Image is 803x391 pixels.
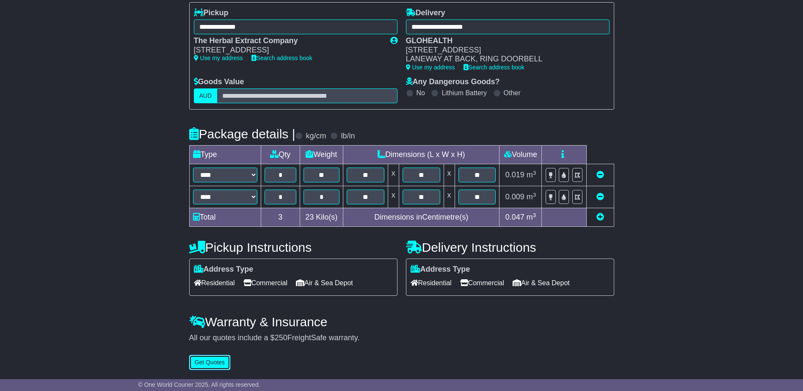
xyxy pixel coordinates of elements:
[194,55,243,61] a: Use my address
[138,381,260,388] span: © One World Courier 2025. All rights reserved.
[194,36,382,46] div: The Herbal Extract Company
[194,276,235,289] span: Residential
[527,171,536,179] span: m
[189,127,295,141] h4: Package details |
[189,315,614,329] h4: Warranty & Insurance
[388,186,399,208] td: x
[417,89,425,97] label: No
[306,132,326,141] label: kg/cm
[533,192,536,198] sup: 3
[505,171,524,179] span: 0.019
[341,132,355,141] label: lb/in
[296,276,353,289] span: Air & Sea Depot
[189,355,231,370] button: Get Quotes
[406,36,601,46] div: GLOHEALTH
[533,170,536,176] sup: 3
[527,193,536,201] span: m
[194,88,218,103] label: AUD
[533,212,536,218] sup: 3
[444,186,455,208] td: x
[189,208,261,227] td: Total
[527,213,536,221] span: m
[464,64,524,71] a: Search address book
[444,164,455,186] td: x
[406,64,455,71] a: Use my address
[406,55,601,64] div: LANEWAY AT BACK, RING DOORBELL
[406,240,614,254] h4: Delivery Instructions
[189,146,261,164] td: Type
[499,146,542,164] td: Volume
[460,276,504,289] span: Commercial
[251,55,312,61] a: Search address book
[243,276,287,289] span: Commercial
[406,77,500,87] label: Any Dangerous Goods?
[343,146,499,164] td: Dimensions (L x W x H)
[194,265,254,274] label: Address Type
[505,193,524,201] span: 0.009
[261,146,300,164] td: Qty
[305,213,314,221] span: 23
[194,46,382,55] div: [STREET_ADDRESS]
[596,213,604,221] a: Add new item
[505,213,524,221] span: 0.047
[406,8,445,18] label: Delivery
[189,333,614,343] div: All our quotes include a $ FreightSafe warranty.
[300,146,343,164] td: Weight
[596,193,604,201] a: Remove this item
[343,208,499,227] td: Dimensions in Centimetre(s)
[513,276,570,289] span: Air & Sea Depot
[300,208,343,227] td: Kilo(s)
[406,46,601,55] div: [STREET_ADDRESS]
[504,89,521,97] label: Other
[194,77,244,87] label: Goods Value
[411,265,470,274] label: Address Type
[596,171,604,179] a: Remove this item
[442,89,487,97] label: Lithium Battery
[411,276,452,289] span: Residential
[261,208,300,227] td: 3
[388,164,399,186] td: x
[275,333,287,342] span: 250
[189,240,397,254] h4: Pickup Instructions
[194,8,229,18] label: Pickup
